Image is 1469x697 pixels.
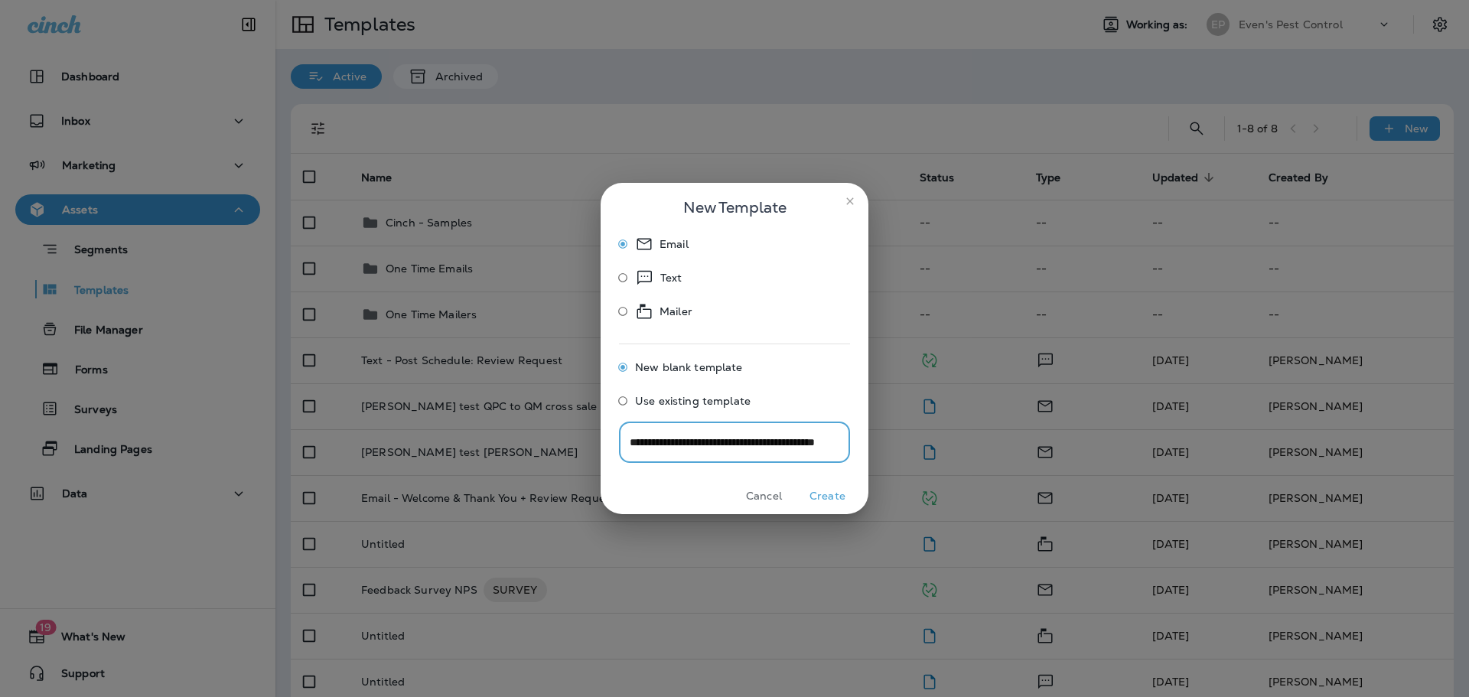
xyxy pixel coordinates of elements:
[838,189,862,213] button: close
[683,195,787,220] span: New Template
[635,361,743,373] span: New blank template
[635,395,751,407] span: Use existing template
[660,235,689,253] p: Email
[660,269,682,287] p: Text
[660,302,692,321] p: Mailer
[735,484,793,508] button: Cancel
[799,484,856,508] button: Create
